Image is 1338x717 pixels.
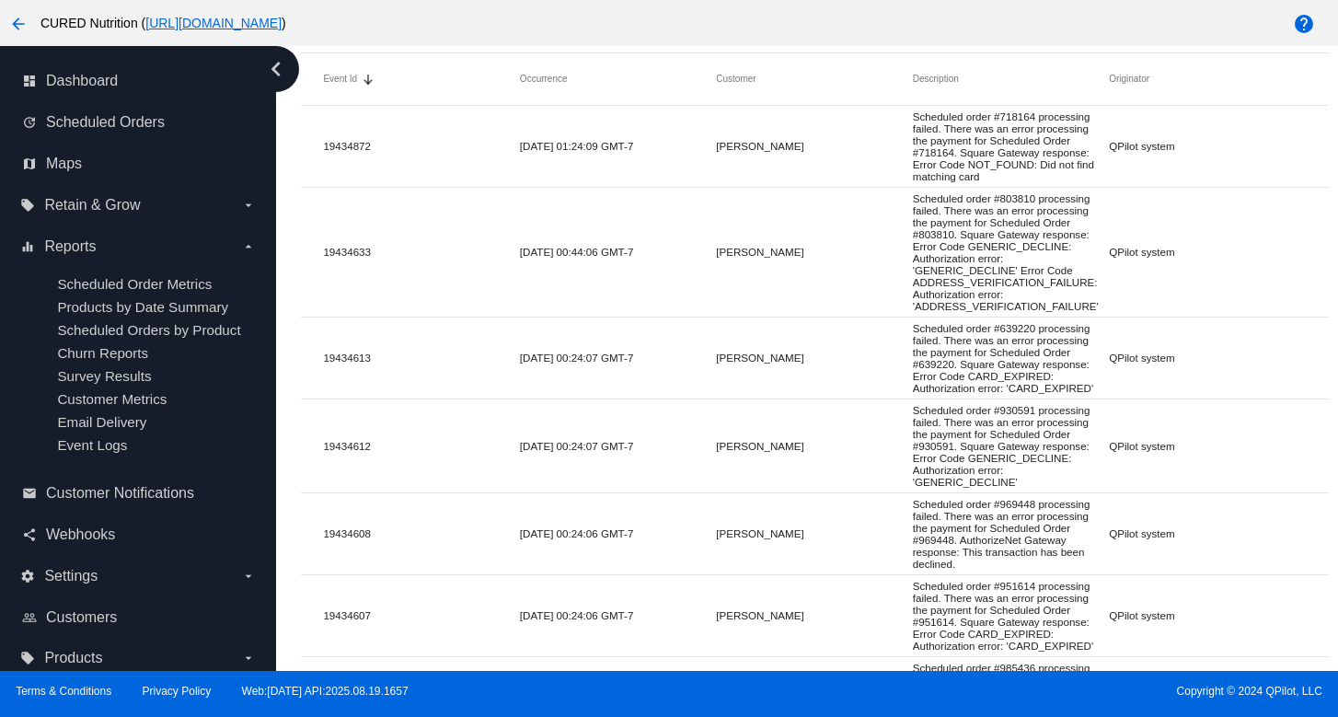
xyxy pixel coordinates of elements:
mat-icon: help [1293,13,1315,35]
a: [URL][DOMAIN_NAME] [145,16,282,30]
a: email Customer Notifications [22,479,256,508]
mat-cell: 19434872 [323,135,519,156]
a: update Scheduled Orders [22,108,256,137]
a: Web:[DATE] API:2025.08.19.1657 [242,685,409,698]
mat-cell: Scheduled order #951614 processing failed. There was an error processing the payment for Schedule... [913,575,1109,656]
a: Event Logs [57,437,127,453]
mat-cell: Scheduled order #803810 processing failed. There was an error processing the payment for Schedule... [913,188,1109,317]
span: Maps [46,156,82,172]
mat-cell: [PERSON_NAME] [716,523,912,544]
mat-icon: arrow_back [7,13,29,35]
mat-cell: [PERSON_NAME] [716,435,912,457]
span: CURED Nutrition ( ) [40,16,286,30]
a: Privacy Policy [143,685,212,698]
i: people_outline [22,610,37,625]
i: local_offer [20,198,35,213]
i: equalizer [20,239,35,254]
i: arrow_drop_down [241,198,256,213]
mat-cell: [DATE] 00:44:06 GMT-7 [520,241,716,262]
mat-cell: QPilot system [1109,605,1305,626]
mat-cell: 19434608 [323,523,519,544]
span: Dashboard [46,73,118,89]
span: Reports [44,238,96,255]
a: Scheduled Order Metrics [57,276,212,292]
i: settings [20,569,35,584]
i: email [22,486,37,501]
mat-cell: Scheduled order #969448 processing failed. There was an error processing the payment for Schedule... [913,493,1109,574]
a: Survey Results [57,368,151,384]
span: Settings [44,568,98,584]
mat-cell: Scheduled order #718164 processing failed. There was an error processing the payment for Schedule... [913,106,1109,187]
i: update [22,115,37,130]
a: Scheduled Orders by Product [57,322,240,338]
a: Email Delivery [57,414,146,430]
mat-cell: [DATE] 01:24:09 GMT-7 [520,135,716,156]
a: Customer Metrics [57,391,167,407]
span: Customers [46,609,117,626]
span: Scheduled Orders [46,114,165,131]
button: Change sorting for Id [323,74,357,85]
i: share [22,527,37,542]
mat-cell: QPilot system [1109,523,1305,544]
a: dashboard Dashboard [22,66,256,96]
span: Customer Notifications [46,485,194,502]
a: Churn Reports [57,345,148,361]
mat-cell: [DATE] 00:24:06 GMT-7 [520,523,716,544]
mat-cell: 19434613 [323,347,519,368]
i: arrow_drop_down [241,651,256,665]
mat-cell: [PERSON_NAME] [716,347,912,368]
span: Copyright © 2024 QPilot, LLC [685,685,1322,698]
span: Webhooks [46,526,115,543]
a: map Maps [22,149,256,179]
i: dashboard [22,74,37,88]
mat-cell: QPilot system [1109,135,1305,156]
a: share Webhooks [22,520,256,549]
a: people_outline Customers [22,603,256,632]
mat-cell: QPilot system [1109,241,1305,262]
mat-cell: Scheduled order #639220 processing failed. There was an error processing the payment for Schedule... [913,318,1109,399]
a: Terms & Conditions [16,685,111,698]
mat-cell: [DATE] 00:24:06 GMT-7 [520,605,716,626]
mat-cell: 19434633 [323,241,519,262]
mat-header-cell: Customer [716,74,912,84]
i: map [22,156,37,171]
i: arrow_drop_down [241,239,256,254]
mat-cell: [DATE] 00:24:07 GMT-7 [520,347,716,368]
span: Products [44,650,102,666]
i: arrow_drop_down [241,569,256,584]
mat-cell: [PERSON_NAME] [716,241,912,262]
mat-cell: 19434607 [323,605,519,626]
span: Retain & Grow [44,197,140,214]
mat-cell: [PERSON_NAME] [716,605,912,626]
mat-cell: QPilot system [1109,435,1305,457]
mat-cell: 19434612 [323,435,519,457]
mat-cell: QPilot system [1109,347,1305,368]
mat-cell: Scheduled order #930591 processing failed. There was an error processing the payment for Schedule... [913,399,1109,492]
mat-header-cell: Originator [1109,74,1305,84]
mat-header-cell: Occurrence [520,74,716,84]
mat-header-cell: Description [913,74,1109,84]
mat-cell: [PERSON_NAME] [716,135,912,156]
mat-cell: [DATE] 00:24:07 GMT-7 [520,435,716,457]
i: chevron_left [261,54,291,84]
a: Products by Date Summary [57,299,228,315]
i: local_offer [20,651,35,665]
